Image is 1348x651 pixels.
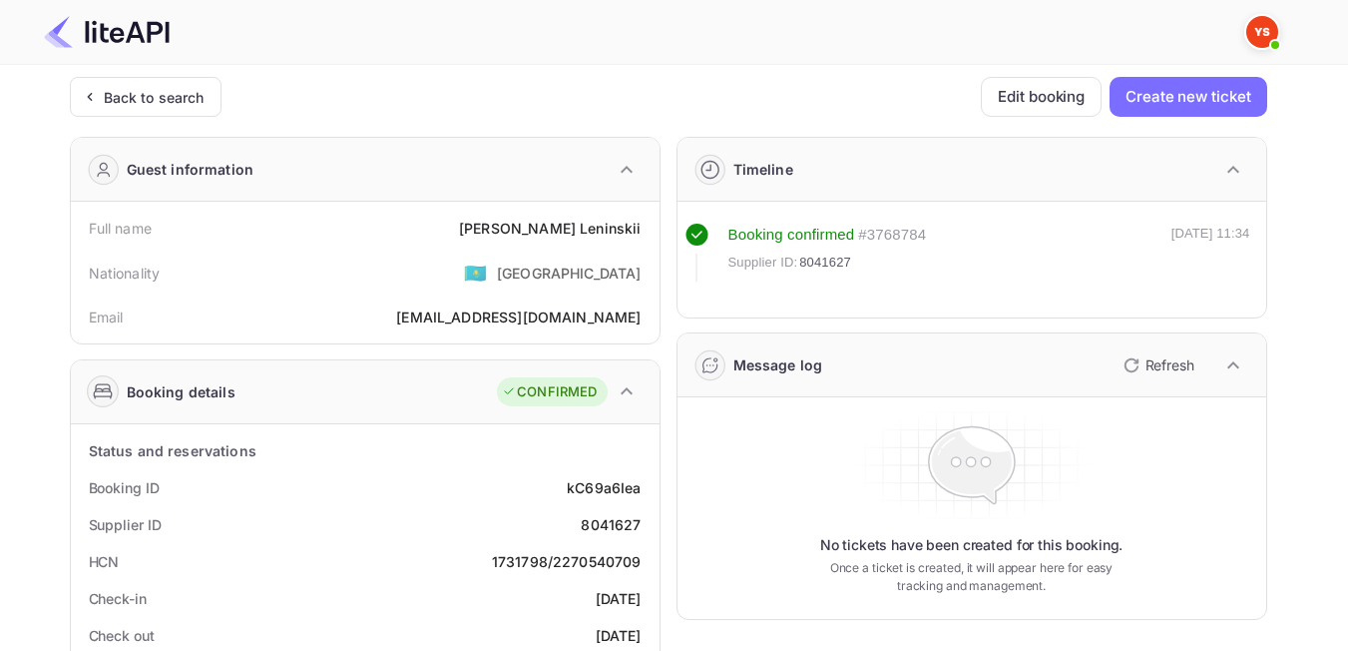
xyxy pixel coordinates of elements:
div: Back to search [104,87,205,108]
div: Full name [89,218,152,239]
div: 1731798/2270540709 [492,551,642,572]
div: CONFIRMED [502,382,597,402]
div: Guest information [127,159,254,180]
span: United States [464,255,487,291]
img: LiteAPI Logo [44,16,170,48]
div: Timeline [733,159,793,180]
button: Refresh [1112,349,1202,381]
div: Message log [733,354,823,375]
div: Supplier ID [89,514,162,535]
div: Status and reservations [89,440,256,461]
div: [EMAIL_ADDRESS][DOMAIN_NAME] [396,307,641,327]
div: # 3768784 [858,224,926,247]
div: [GEOGRAPHIC_DATA] [497,263,642,284]
div: Nationality [89,263,161,284]
div: Check-in [89,588,147,609]
div: Booking confirmed [728,224,855,247]
div: [DATE] [596,625,642,646]
p: No tickets have been created for this booking. [820,535,1123,555]
div: [DATE] 11:34 [1171,224,1250,282]
div: HCN [89,551,120,572]
div: [DATE] [596,588,642,609]
div: kC69a6Iea [567,477,641,498]
div: Booking ID [89,477,160,498]
div: Email [89,307,124,327]
div: Booking details [127,381,235,402]
button: Edit booking [981,77,1102,117]
div: 8041627 [581,514,641,535]
span: 8041627 [799,253,851,273]
span: Supplier ID: [728,253,798,273]
p: Refresh [1145,354,1194,375]
div: [PERSON_NAME] Leninskii [459,218,641,239]
img: Yandex Support [1246,16,1278,48]
div: Check out [89,625,155,646]
button: Create new ticket [1110,77,1266,117]
p: Once a ticket is created, it will appear here for easy tracking and management. [814,559,1129,595]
